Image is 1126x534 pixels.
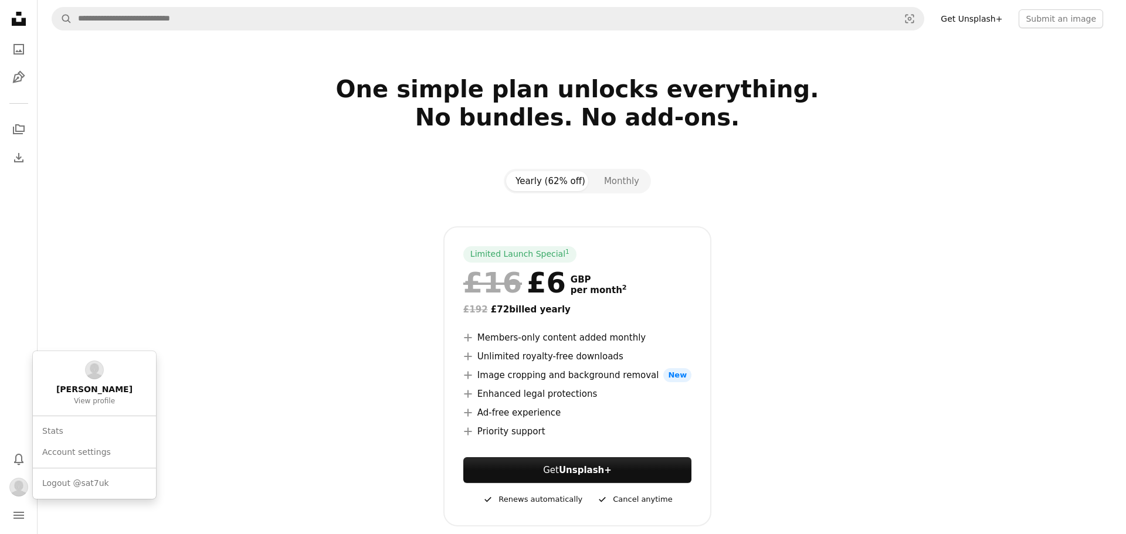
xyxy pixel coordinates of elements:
div: Profile [33,351,156,499]
a: Stats [38,421,151,442]
span: View profile [74,397,115,406]
img: Avatar of user Emily Shurmer [9,478,28,496]
span: Logout @sat7uk [42,478,109,489]
img: Avatar of user Emily Shurmer [85,360,104,379]
span: [PERSON_NAME] [56,384,133,396]
button: Profile [7,475,30,499]
a: Account settings [38,442,151,463]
